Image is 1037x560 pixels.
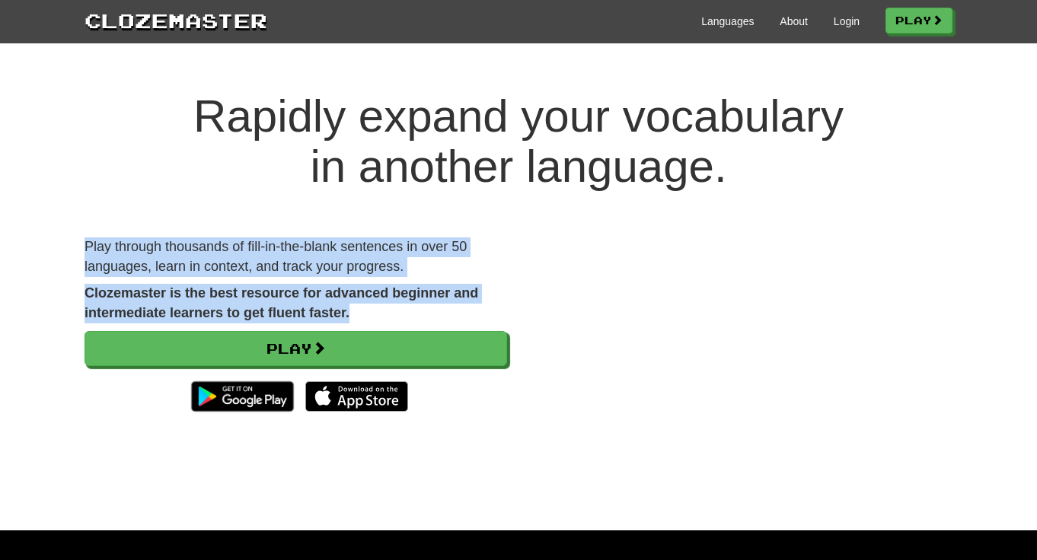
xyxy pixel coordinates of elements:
[885,8,952,33] a: Play
[85,285,478,320] strong: Clozemaster is the best resource for advanced beginner and intermediate learners to get fluent fa...
[701,14,754,29] a: Languages
[183,374,302,419] img: Get it on Google Play
[85,6,267,34] a: Clozemaster
[780,14,808,29] a: About
[85,331,507,366] a: Play
[305,381,408,412] img: Download_on_the_App_Store_Badge_US-UK_135x40-25178aeef6eb6b83b96f5f2d004eda3bffbb37122de64afbaef7...
[85,237,507,276] p: Play through thousands of fill-in-the-blank sentences in over 50 languages, learn in context, and...
[834,14,860,29] a: Login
